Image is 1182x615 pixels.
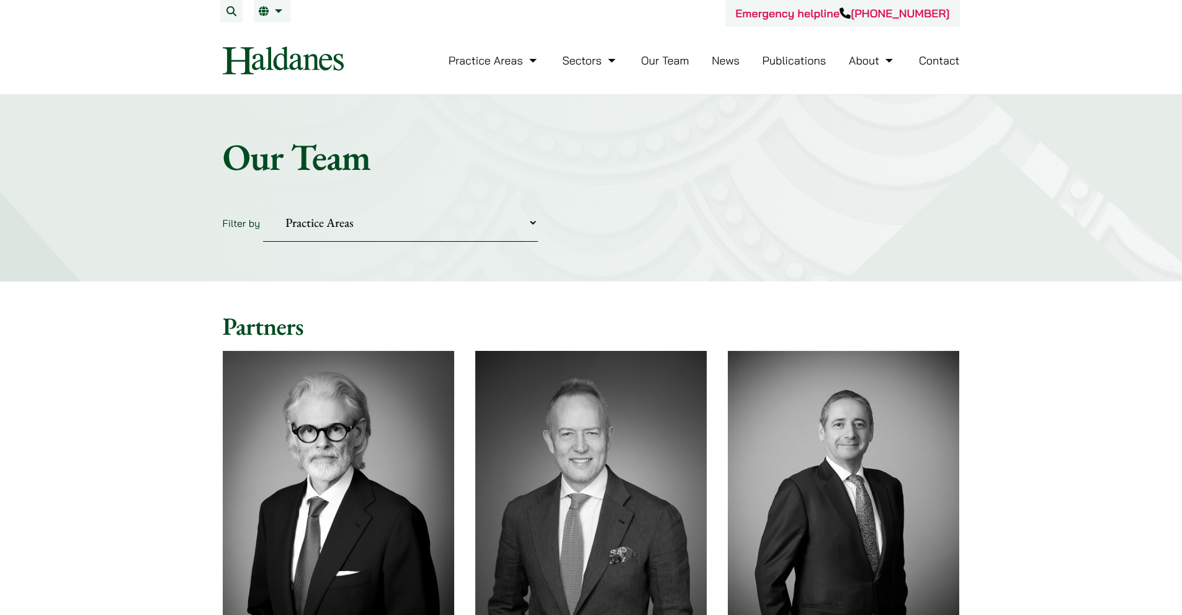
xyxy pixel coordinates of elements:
[641,53,689,68] a: Our Team
[849,53,896,68] a: About
[223,311,960,341] h2: Partners
[259,6,285,16] a: EN
[919,53,960,68] a: Contact
[223,135,960,179] h1: Our Team
[735,6,949,20] a: Emergency helpline[PHONE_NUMBER]
[712,53,740,68] a: News
[449,53,540,68] a: Practice Areas
[562,53,618,68] a: Sectors
[223,217,261,229] label: Filter by
[763,53,826,68] a: Publications
[223,46,344,74] img: Logo of Haldanes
